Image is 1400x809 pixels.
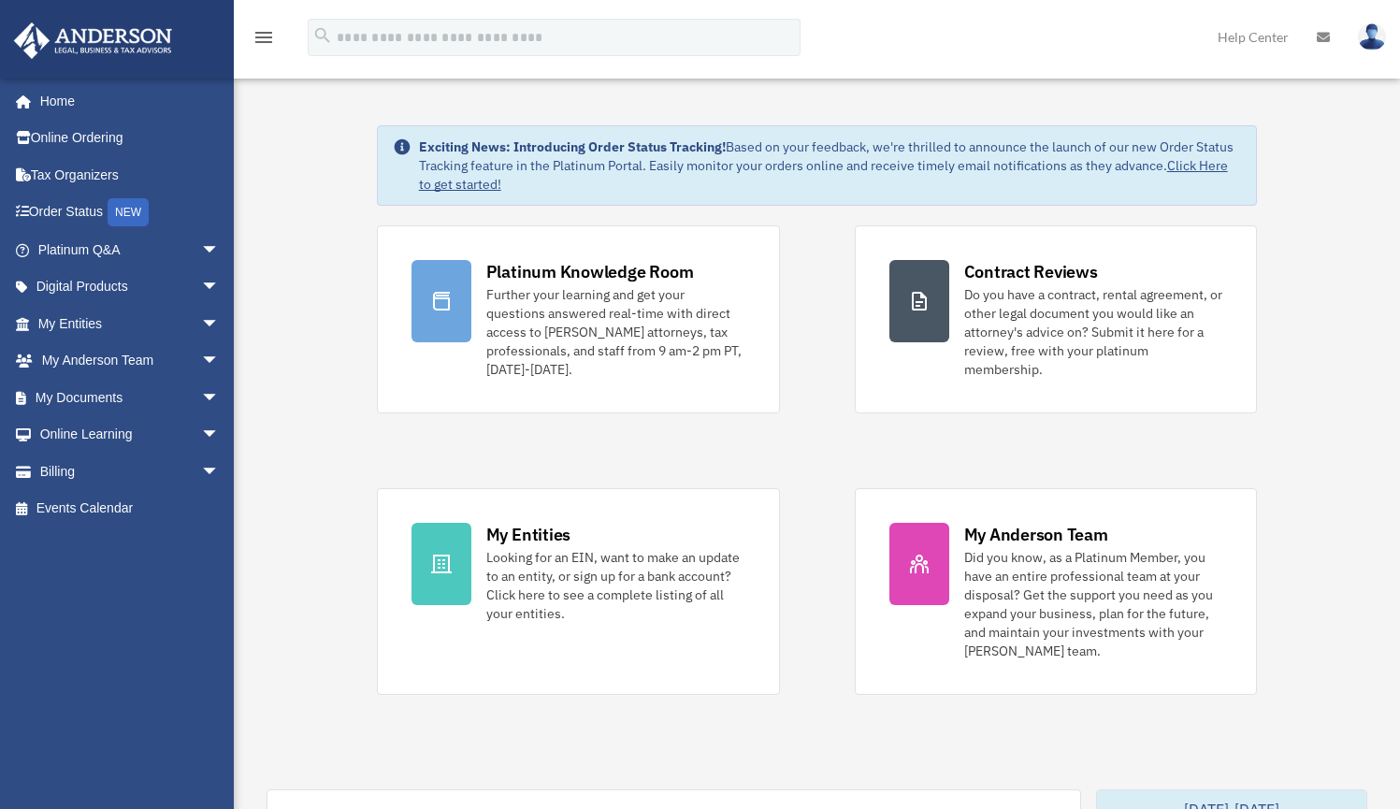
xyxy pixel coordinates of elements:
span: arrow_drop_down [201,379,238,417]
span: arrow_drop_down [201,305,238,343]
a: menu [253,33,275,49]
span: arrow_drop_down [201,231,238,269]
div: My Anderson Team [964,523,1108,546]
a: Billingarrow_drop_down [13,453,248,490]
div: Further your learning and get your questions answered real-time with direct access to [PERSON_NAM... [486,285,745,379]
a: Events Calendar [13,490,248,527]
span: arrow_drop_down [201,268,238,307]
a: My Entities Looking for an EIN, want to make an update to an entity, or sign up for a bank accoun... [377,488,780,695]
a: Home [13,82,238,120]
a: Platinum Q&Aarrow_drop_down [13,231,248,268]
a: Online Learningarrow_drop_down [13,416,248,454]
a: Order StatusNEW [13,194,248,232]
a: Click Here to get started! [419,157,1228,193]
div: Platinum Knowledge Room [486,260,694,283]
i: search [312,25,333,46]
a: My Anderson Teamarrow_drop_down [13,342,248,380]
span: arrow_drop_down [201,342,238,381]
a: Contract Reviews Do you have a contract, rental agreement, or other legal document you would like... [855,225,1258,413]
a: My Anderson Team Did you know, as a Platinum Member, you have an entire professional team at your... [855,488,1258,695]
span: arrow_drop_down [201,416,238,455]
a: Online Ordering [13,120,248,157]
strong: Exciting News: Introducing Order Status Tracking! [419,138,726,155]
i: menu [253,26,275,49]
div: Do you have a contract, rental agreement, or other legal document you would like an attorney's ad... [964,285,1223,379]
img: Anderson Advisors Platinum Portal [8,22,178,59]
a: Platinum Knowledge Room Further your learning and get your questions answered real-time with dire... [377,225,780,413]
a: Tax Organizers [13,156,248,194]
div: Looking for an EIN, want to make an update to an entity, or sign up for a bank account? Click her... [486,548,745,623]
div: Contract Reviews [964,260,1098,283]
div: Did you know, as a Platinum Member, you have an entire professional team at your disposal? Get th... [964,548,1223,660]
a: My Entitiesarrow_drop_down [13,305,248,342]
a: My Documentsarrow_drop_down [13,379,248,416]
div: My Entities [486,523,570,546]
div: NEW [108,198,149,226]
a: Digital Productsarrow_drop_down [13,268,248,306]
div: Based on your feedback, we're thrilled to announce the launch of our new Order Status Tracking fe... [419,137,1242,194]
span: arrow_drop_down [201,453,238,491]
img: User Pic [1358,23,1386,51]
